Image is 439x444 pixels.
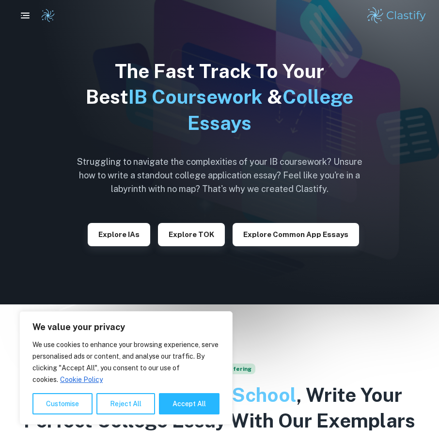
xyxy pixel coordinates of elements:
h6: Struggling to navigate the complexities of your IB coursework? Unsure how to write a standout col... [69,155,370,196]
img: Clastify logo [366,6,427,25]
button: Explore Common App essays [233,223,359,246]
button: Explore IAs [88,223,150,246]
p: We value your privacy [32,321,219,333]
span: College Essays [188,85,353,134]
a: Explore IAs [88,229,150,238]
button: Reject All [96,393,155,414]
span: IB Coursework [128,85,263,108]
a: Cookie Policy [60,375,103,384]
a: Clastify logo [35,8,55,23]
p: We use cookies to enhance your browsing experience, serve personalised ads or content, and analys... [32,339,219,385]
h2: From Draft To , Write Your Perfect College Essay With Our Exemplars [12,382,427,434]
img: Clastify logo [41,8,55,23]
button: Explore TOK [158,223,225,246]
div: We value your privacy [19,311,233,425]
button: Customise [32,393,93,414]
h1: The Fast Track To Your Best & [69,58,370,136]
a: Explore TOK [158,229,225,238]
button: Accept All [159,393,219,414]
a: Explore Common App essays [233,229,359,238]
